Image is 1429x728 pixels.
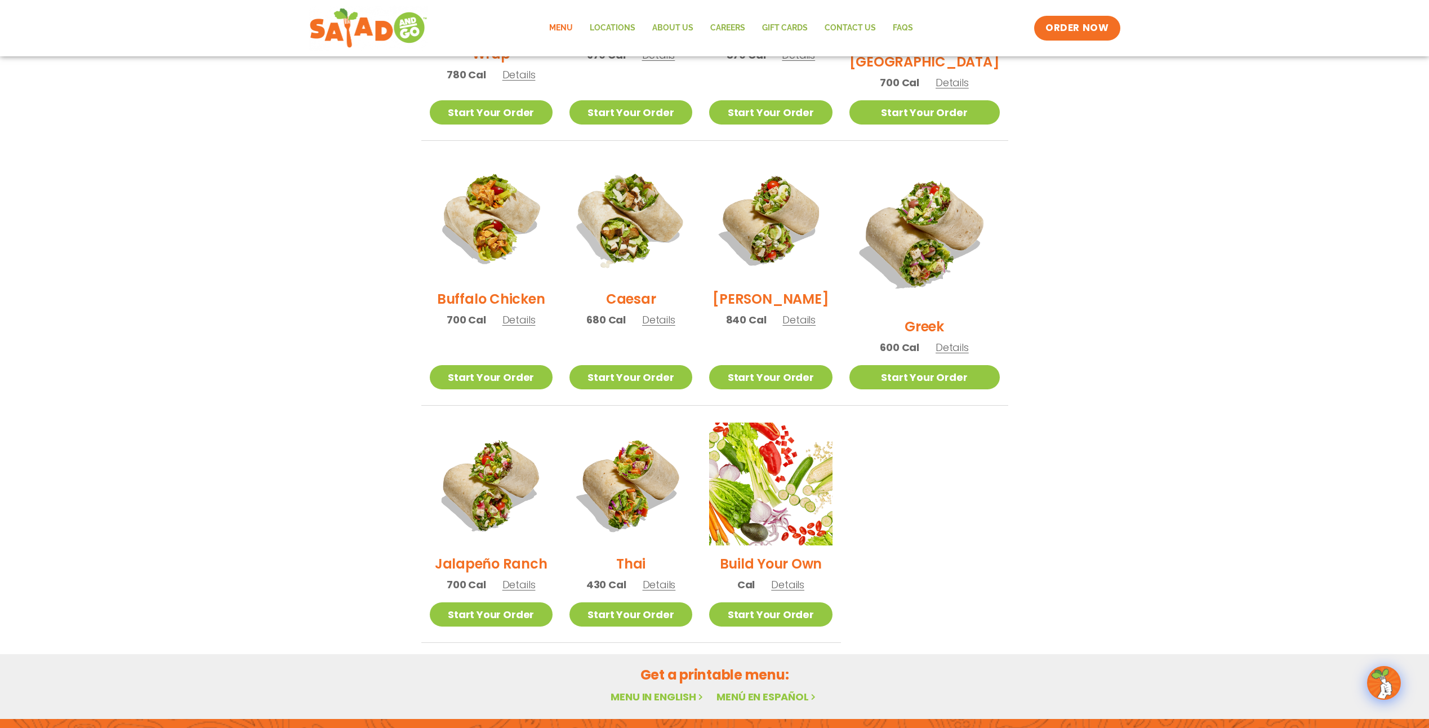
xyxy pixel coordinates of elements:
a: Menu in English [611,690,705,704]
img: Product photo for Build Your Own [709,423,832,545]
span: Details [936,76,969,90]
img: Product photo for Buffalo Chicken Wrap [430,158,553,281]
a: ORDER NOW [1034,16,1120,41]
span: Details [936,340,969,354]
span: 430 Cal [586,577,626,592]
img: wpChatIcon [1368,667,1400,699]
a: Locations [581,15,644,41]
span: 600 Cal [880,340,919,355]
a: Menú en español [716,690,818,704]
img: Product photo for Thai Wrap [569,423,692,545]
a: Start Your Order [569,365,692,389]
span: Details [502,313,536,327]
span: 780 Cal [447,67,486,82]
a: Start Your Order [430,365,553,389]
a: Start Your Order [709,100,832,125]
a: Start Your Order [849,365,1000,389]
span: ORDER NOW [1045,21,1109,35]
img: Product photo for Caesar Wrap [559,147,703,291]
h2: Caesar [606,289,656,309]
h2: Thai [616,554,646,574]
h2: Buffalo Chicken [437,289,545,309]
a: Start Your Order [430,602,553,627]
h2: Greek [905,317,944,336]
span: Details [643,578,676,592]
a: Start Your Order [569,602,692,627]
a: Start Your Order [709,365,832,389]
img: Product photo for Cobb Wrap [709,158,832,281]
a: Contact Us [816,15,884,41]
span: 840 Cal [726,312,767,327]
nav: Menu [541,15,921,41]
span: Details [782,313,816,327]
a: Start Your Order [430,100,553,125]
span: 700 Cal [880,75,919,90]
a: Start Your Order [849,100,1000,125]
a: Menu [541,15,581,41]
a: About Us [644,15,702,41]
span: Details [771,578,804,592]
a: Start Your Order [569,100,692,125]
a: Start Your Order [709,602,832,627]
h2: [GEOGRAPHIC_DATA] [849,52,1000,72]
img: new-SAG-logo-768×292 [309,6,428,51]
h2: Build Your Own [720,554,822,574]
span: 700 Cal [447,577,486,592]
span: Details [642,313,675,327]
a: FAQs [884,15,921,41]
span: Details [502,68,536,82]
img: Product photo for Greek Wrap [849,158,1000,308]
h2: [PERSON_NAME] [713,289,829,309]
span: 700 Cal [447,312,486,327]
a: Careers [702,15,754,41]
h2: Jalapeño Ranch [435,554,547,574]
img: Product photo for Jalapeño Ranch Wrap [430,423,553,545]
a: GIFT CARDS [754,15,816,41]
span: Cal [737,577,755,592]
span: 680 Cal [586,312,626,327]
span: Details [502,578,536,592]
h2: Get a printable menu: [421,665,1008,685]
